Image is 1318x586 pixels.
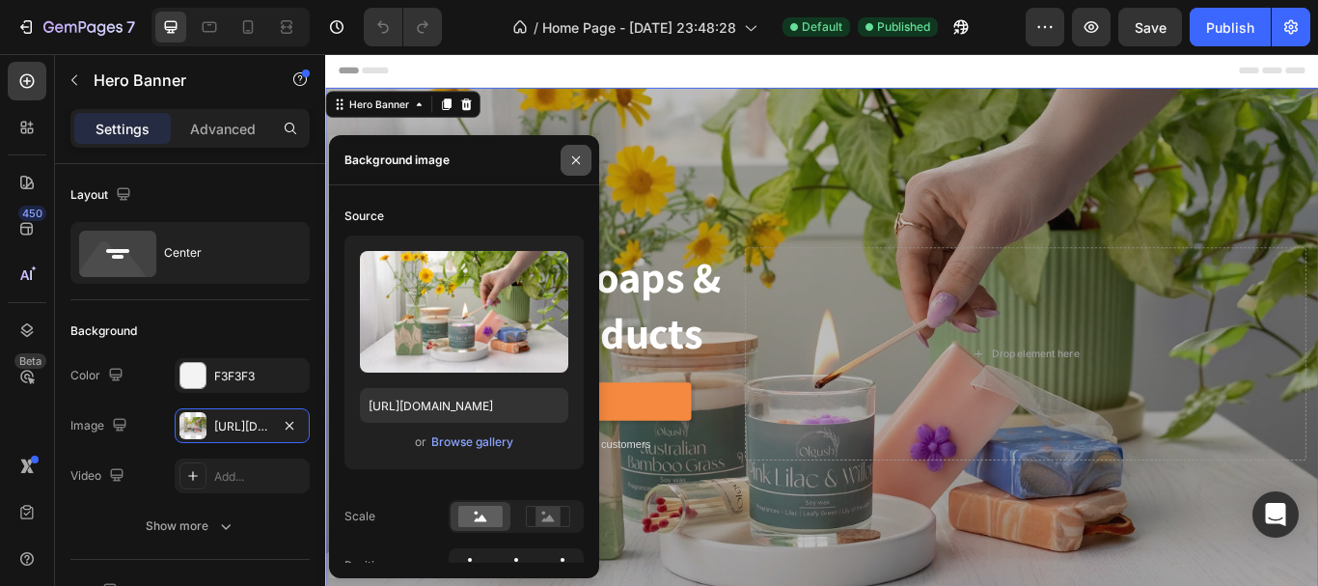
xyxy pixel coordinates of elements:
div: Drop element here [777,343,879,358]
input: https://example.com/image.jpg [360,388,568,423]
span: Published [877,18,930,36]
div: 450 [18,206,46,221]
div: Hero Banner [24,50,101,68]
p: Settings [96,119,150,139]
div: Color [70,363,127,389]
div: Beta [14,353,46,369]
div: Source [344,208,384,225]
div: Image [70,413,131,439]
span: / [534,17,538,38]
span: Home Page - [DATE] 23:48:28 [542,17,736,38]
div: Layout [70,182,135,209]
div: Video [70,463,128,489]
button: Browse gallery [430,433,514,452]
div: Background [70,322,137,340]
div: Show more [146,516,235,536]
div: [URL][DOMAIN_NAME] [214,418,270,435]
div: Background image [344,152,450,169]
span: or [415,431,426,454]
p: 7 [126,15,135,39]
div: Add... [214,468,305,486]
div: Publish [1206,17,1254,38]
img: preview-image [360,251,568,373]
div: Browse gallery [431,433,513,451]
iframe: Design area [325,54,1318,586]
button: Save [1118,8,1182,46]
p: Advanced [190,119,256,139]
div: Scale [344,508,375,525]
span: Default [802,18,842,36]
div: Center [164,231,282,275]
span: Save [1135,19,1167,36]
button: 7 [8,8,144,46]
div: Open Intercom Messenger [1252,491,1299,538]
button: Show more [70,509,310,544]
div: Position [344,557,388,574]
p: Hero Banner [94,69,258,92]
div: Undo/Redo [364,8,442,46]
button: Publish [1190,8,1271,46]
div: F3F3F3 [214,368,305,385]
